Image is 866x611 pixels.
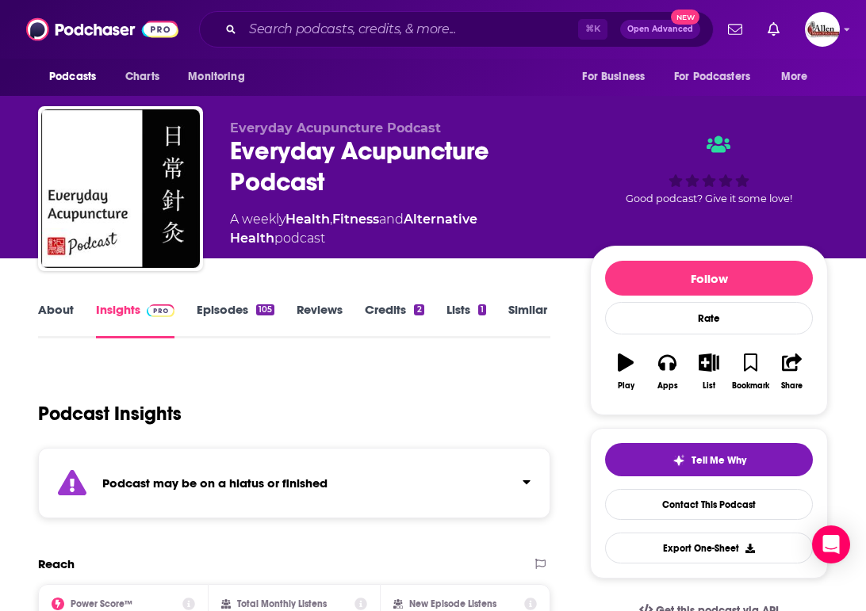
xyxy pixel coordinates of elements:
[605,261,813,296] button: Follow
[297,302,343,338] a: Reviews
[230,210,565,248] div: A weekly podcast
[664,62,773,92] button: open menu
[102,475,328,491] strong: Podcast may be on a hiatus or finished
[805,12,840,47] img: User Profile
[688,343,730,400] button: List
[674,66,750,88] span: For Podcasters
[692,454,746,467] span: Tell Me Why
[732,381,769,391] div: Bookmark
[571,62,665,92] button: open menu
[41,109,200,268] img: Everyday Acupuncture Podcast
[446,302,486,338] a: Lists1
[627,25,693,33] span: Open Advanced
[26,14,178,44] img: Podchaser - Follow, Share and Rate Podcasts
[38,402,182,426] h1: Podcast Insights
[230,120,441,136] span: Everyday Acupuncture Podcast
[125,66,159,88] span: Charts
[409,598,496,609] h2: New Episode Listens
[177,62,265,92] button: open menu
[38,62,117,92] button: open menu
[38,302,74,338] a: About
[243,17,578,42] input: Search podcasts, credits, & more...
[38,448,550,518] section: Click to expand status details
[605,533,813,563] button: Export One-Sheet
[722,16,749,43] a: Show notifications dropdown
[478,304,486,315] div: 1
[618,381,634,391] div: Play
[812,525,850,563] div: Open Intercom Messenger
[772,343,813,400] button: Share
[761,16,786,43] a: Show notifications dropdown
[578,19,607,40] span: ⌘ K
[508,302,547,338] a: Similar
[38,556,75,571] h2: Reach
[96,302,174,338] a: InsightsPodchaser Pro
[805,12,840,47] span: Logged in as AllenMedia
[657,381,678,391] div: Apps
[781,381,803,391] div: Share
[330,212,332,227] span: ,
[626,193,792,204] span: Good podcast? Give it some love!
[197,302,274,338] a: Episodes105
[71,598,132,609] h2: Power Score™
[49,66,96,88] span: Podcasts
[730,343,771,400] button: Bookmark
[115,62,169,92] a: Charts
[199,11,714,48] div: Search podcasts, credits, & more...
[781,66,808,88] span: More
[365,302,423,338] a: Credits2
[605,302,813,334] div: Rate
[605,343,646,400] button: Play
[590,120,828,220] div: Good podcast? Give it some love!
[237,598,327,609] h2: Total Monthly Listens
[230,212,477,246] a: Alternative Health
[582,66,645,88] span: For Business
[605,489,813,520] a: Contact This Podcast
[672,454,685,467] img: tell me why sparkle
[285,212,330,227] a: Health
[379,212,404,227] span: and
[147,304,174,317] img: Podchaser Pro
[188,66,244,88] span: Monitoring
[671,10,699,25] span: New
[256,304,274,315] div: 105
[646,343,688,400] button: Apps
[414,304,423,315] div: 2
[770,62,828,92] button: open menu
[703,381,715,391] div: List
[805,12,840,47] button: Show profile menu
[605,443,813,476] button: tell me why sparkleTell Me Why
[332,212,379,227] a: Fitness
[620,20,700,39] button: Open AdvancedNew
